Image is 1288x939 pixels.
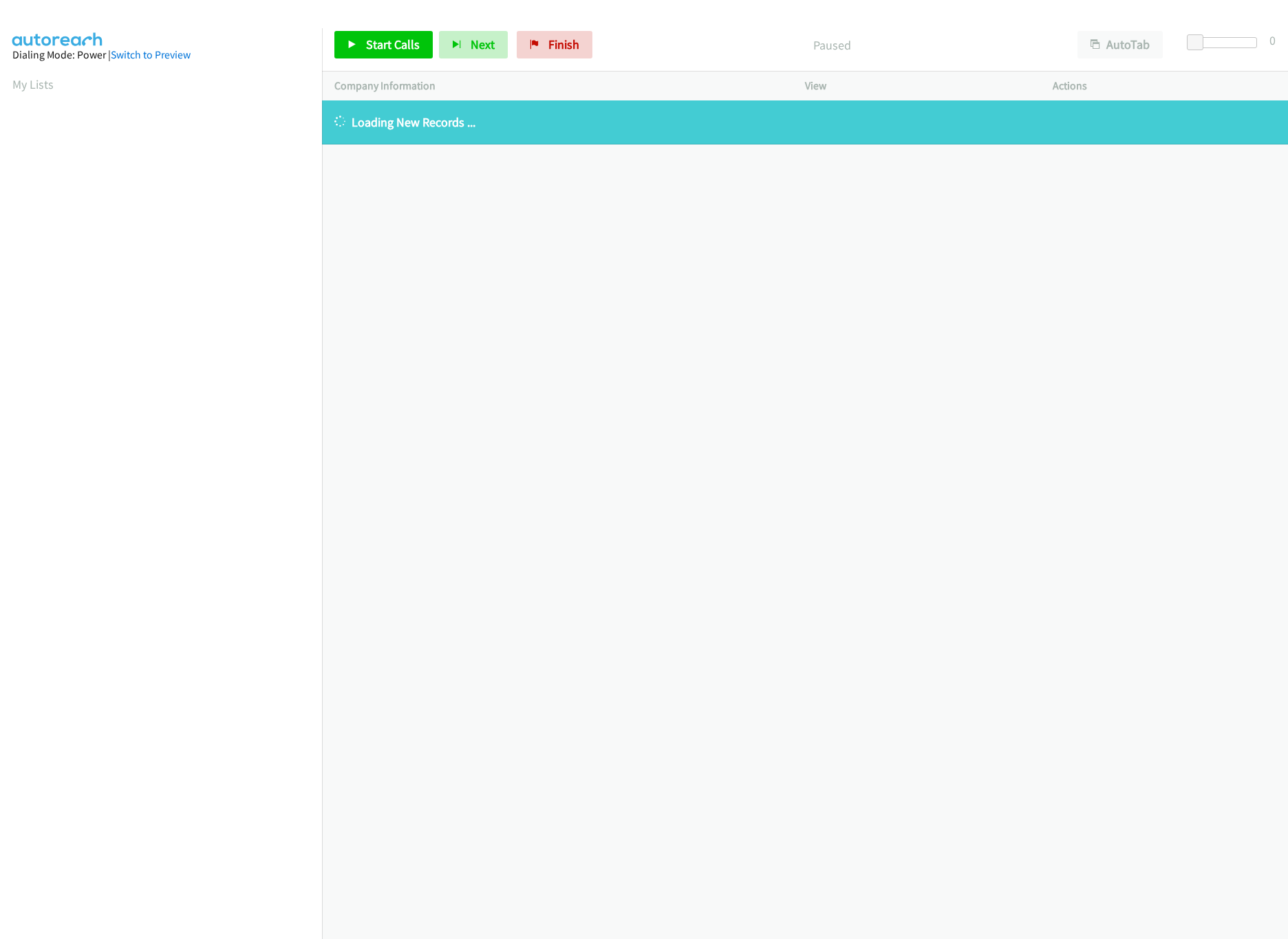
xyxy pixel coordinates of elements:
[1269,31,1276,50] div: 0
[334,78,780,94] p: Company Information
[12,76,54,92] a: My Lists
[548,36,579,52] span: Finish
[12,106,322,759] iframe: Dialpad
[366,36,420,52] span: Start Calls
[439,31,508,58] button: Next
[471,36,495,52] span: Next
[1194,37,1257,48] div: Delay between calls (in seconds)
[1053,78,1276,94] p: Actions
[805,78,1028,94] p: View
[12,47,310,63] div: Dialing Mode: Power |
[517,31,592,58] a: Finish
[111,48,191,61] a: Switch to Preview
[1077,31,1163,58] button: AutoTab
[334,113,1276,131] p: Loading New Records ...
[334,31,433,58] a: Start Calls
[611,36,1053,54] p: Paused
